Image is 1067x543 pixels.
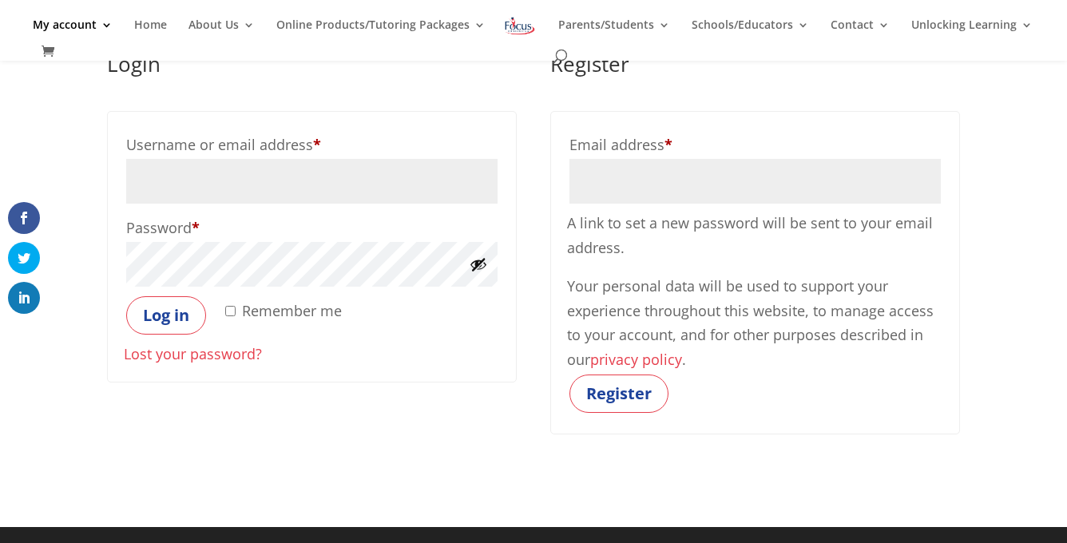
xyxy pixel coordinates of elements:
input: Remember me [225,306,236,316]
a: privacy policy [590,350,682,369]
a: Lost your password? [124,344,262,363]
a: Online Products/Tutoring Packages [276,19,486,46]
h2: Register [550,54,960,82]
a: Contact [831,19,890,46]
button: Show password [470,256,487,273]
img: Focus on Learning [503,14,537,38]
label: Password [126,213,498,242]
label: Email address [569,130,941,159]
p: A link to set a new password will be sent to your email address. [567,211,943,274]
a: About Us [188,19,255,46]
label: Username or email address [126,130,498,159]
h2: Login [107,54,517,82]
a: Schools/Educators [692,19,809,46]
p: Your personal data will be used to support your experience throughout this website, to manage acc... [567,274,943,371]
button: Register [569,375,668,413]
button: Log in [126,296,206,335]
a: Home [134,19,167,46]
a: Unlocking Learning [911,19,1033,46]
a: Parents/Students [558,19,670,46]
span: Remember me [242,301,342,320]
a: My account [33,19,113,46]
